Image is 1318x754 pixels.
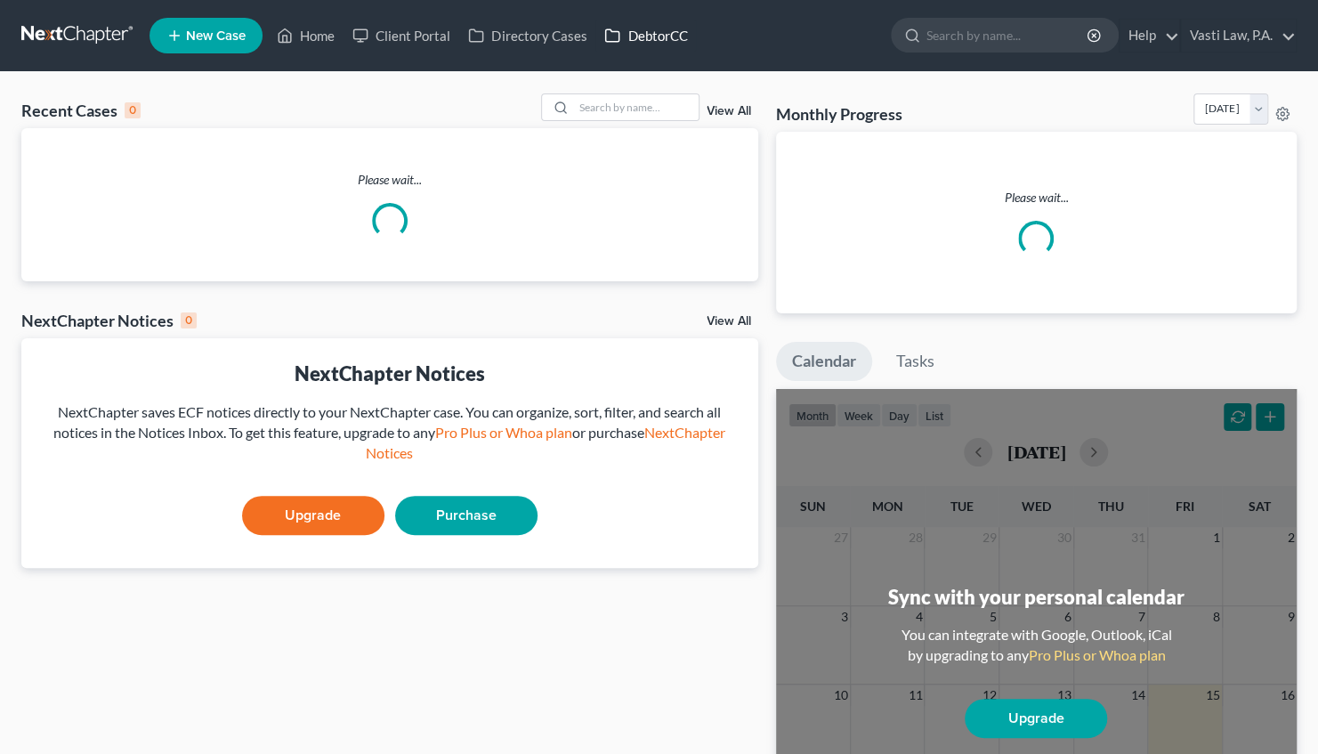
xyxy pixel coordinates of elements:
a: DebtorCC [595,20,696,52]
input: Search by name... [926,19,1089,52]
a: Pro Plus or Whoa plan [435,424,572,441]
a: Calendar [776,342,872,381]
div: NextChapter saves ECF notices directly to your NextChapter case. You can organize, sort, filter, ... [36,402,744,464]
a: Upgrade [965,699,1107,738]
div: 0 [125,102,141,118]
h3: Monthly Progress [776,103,902,125]
div: NextChapter Notices [36,360,744,387]
a: Upgrade [242,496,384,535]
a: Purchase [395,496,538,535]
a: NextChapter Notices [366,424,725,461]
a: Client Portal [344,20,459,52]
a: Pro Plus or Whoa plan [1028,646,1165,663]
div: NextChapter Notices [21,310,197,331]
p: Please wait... [21,171,758,189]
a: Help [1120,20,1179,52]
a: Home [268,20,344,52]
a: View All [707,105,751,118]
div: Recent Cases [21,100,141,121]
div: You can integrate with Google, Outlook, iCal by upgrading to any [893,625,1178,666]
p: Please wait... [790,189,1282,207]
a: Tasks [880,342,950,381]
div: 0 [181,312,197,328]
a: Directory Cases [459,20,595,52]
a: View All [707,315,751,328]
a: Vasti Law, P.A. [1181,20,1296,52]
span: New Case [186,29,246,43]
div: Sync with your personal calendar [888,583,1185,611]
input: Search by name... [574,94,699,120]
